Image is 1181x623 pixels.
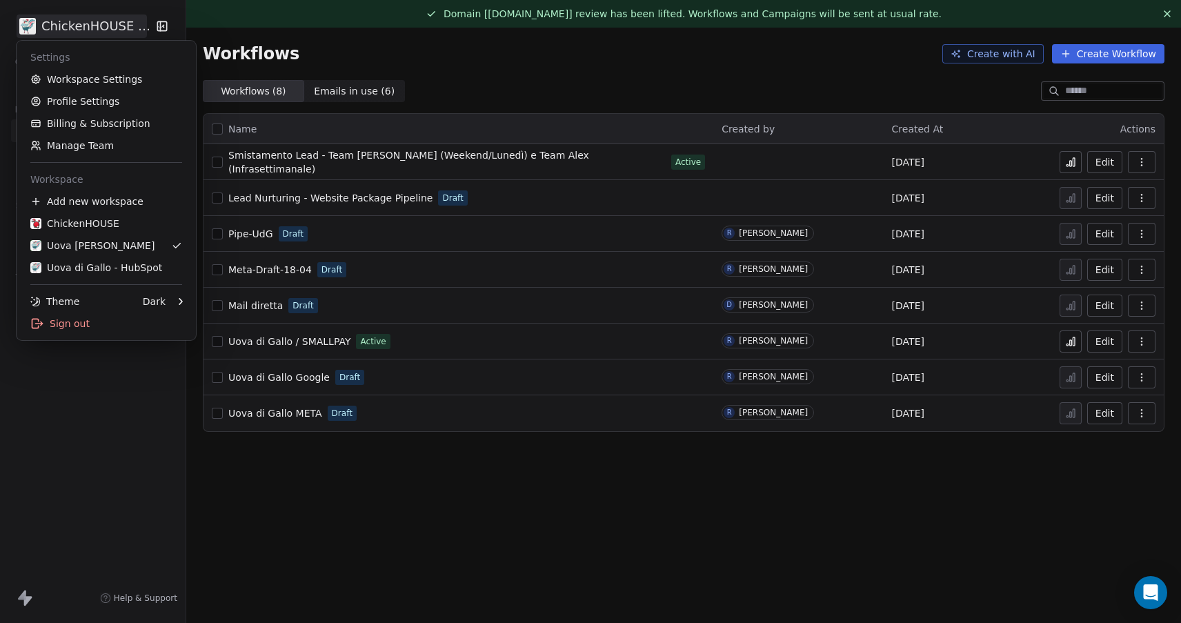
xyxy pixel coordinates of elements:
[36,36,155,47] div: Dominio: [DOMAIN_NAME]
[22,22,33,33] img: logo_orange.svg
[30,218,41,229] img: Betty2017.jpg
[30,261,162,275] div: Uova di Gallo - HubSpot
[30,240,41,251] img: 4.jpg
[30,262,41,273] img: 4.jpg
[39,22,68,33] div: v 4.0.25
[30,239,155,253] div: Uova [PERSON_NAME]
[22,135,190,157] a: Manage Team
[22,190,190,212] div: Add new workspace
[30,217,119,230] div: ChickenHOUSE
[22,90,190,112] a: Profile Settings
[22,36,33,47] img: website_grey.svg
[143,295,166,308] div: Dark
[57,80,68,91] img: tab_domain_overview_orange.svg
[72,81,106,90] div: Dominio
[154,81,229,90] div: Keyword (traffico)
[22,46,190,68] div: Settings
[22,313,190,335] div: Sign out
[30,295,79,308] div: Theme
[22,168,190,190] div: Workspace
[22,68,190,90] a: Workspace Settings
[22,112,190,135] a: Billing & Subscription
[139,80,150,91] img: tab_keywords_by_traffic_grey.svg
